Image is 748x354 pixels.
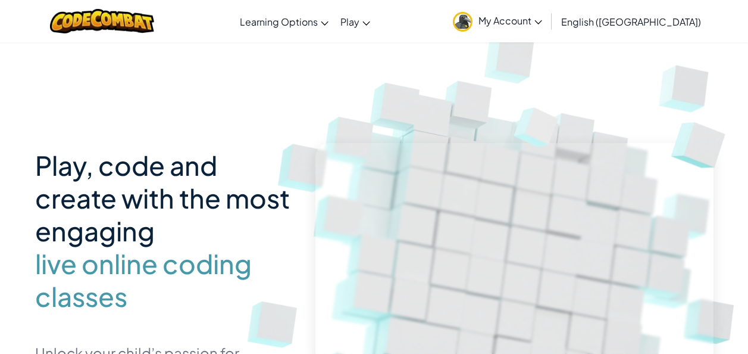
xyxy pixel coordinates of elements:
span: Learning Options [240,15,318,28]
span: Play, code and create with the most engaging [35,148,290,247]
img: Overlap cubes [496,88,580,164]
span: English ([GEOGRAPHIC_DATA]) [561,15,701,28]
span: My Account [478,14,542,27]
a: Play [334,5,376,38]
img: avatar [453,12,472,32]
span: Play [340,15,359,28]
a: Learning Options [234,5,334,38]
a: English ([GEOGRAPHIC_DATA]) [555,5,707,38]
a: My Account [447,2,548,40]
img: CodeCombat logo [50,9,154,33]
span: live online coding classes [35,247,298,313]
